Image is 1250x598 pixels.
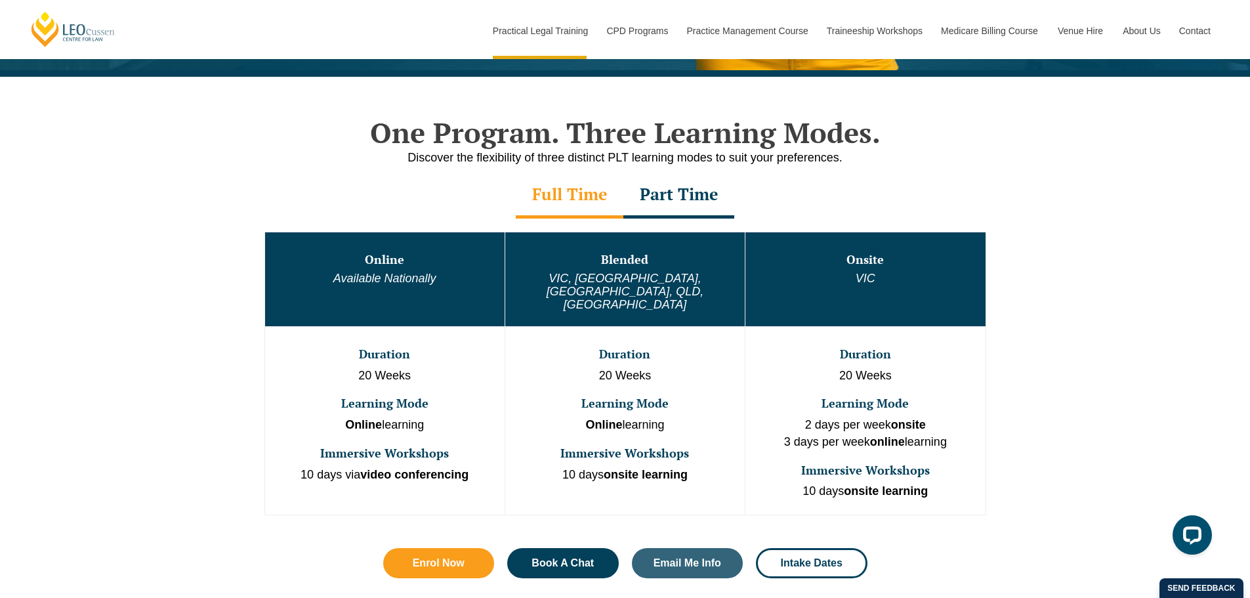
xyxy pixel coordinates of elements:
[266,253,503,267] h3: Online
[531,558,594,568] span: Book A Chat
[604,468,688,481] strong: onsite learning
[632,548,743,578] a: Email Me Info
[747,253,984,267] h3: Onsite
[585,418,622,431] strong: Online
[1162,510,1217,565] iframe: LiveChat chat widget
[266,467,503,484] p: 10 days via
[333,272,436,285] em: Available Nationally
[507,368,743,385] p: 20 Weeks
[266,397,503,410] h3: Learning Mode
[507,417,743,434] p: learning
[516,173,623,219] div: Full Time
[507,397,743,410] h3: Learning Mode
[856,272,875,285] em: VIC
[891,418,926,431] strong: onsite
[30,11,117,48] a: [PERSON_NAME] Centre for Law
[1113,3,1169,59] a: About Us
[507,253,743,267] h3: Blended
[747,348,984,361] h3: Duration
[844,484,928,498] strong: onsite learning
[1169,3,1220,59] a: Contact
[1048,3,1113,59] a: Venue Hire
[251,116,999,149] h2: One Program. Three Learning Modes.
[596,3,677,59] a: CPD Programs
[507,548,619,578] a: Book A Chat
[266,368,503,385] p: 20 Weeks
[413,558,465,568] span: Enrol Now
[383,548,495,578] a: Enrol Now
[345,418,382,431] strong: Online
[623,173,734,219] div: Part Time
[266,348,503,361] h3: Duration
[931,3,1048,59] a: Medicare Billing Course
[747,417,984,450] p: 2 days per week 3 days per week learning
[266,447,503,460] h3: Immersive Workshops
[781,558,843,568] span: Intake Dates
[251,150,999,166] p: Discover the flexibility of three distinct PLT learning modes to suit your preferences.
[483,3,597,59] a: Practical Legal Training
[507,348,743,361] h3: Duration
[747,483,984,500] p: 10 days
[747,464,984,477] h3: Immersive Workshops
[360,468,469,481] strong: video conferencing
[817,3,931,59] a: Traineeship Workshops
[756,548,867,578] a: Intake Dates
[547,272,703,311] em: VIC, [GEOGRAPHIC_DATA], [GEOGRAPHIC_DATA], QLD, [GEOGRAPHIC_DATA]
[507,467,743,484] p: 10 days
[747,397,984,410] h3: Learning Mode
[677,3,817,59] a: Practice Management Course
[747,368,984,385] p: 20 Weeks
[654,558,721,568] span: Email Me Info
[870,435,905,448] strong: online
[507,447,743,460] h3: Immersive Workshops
[266,417,503,434] p: learning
